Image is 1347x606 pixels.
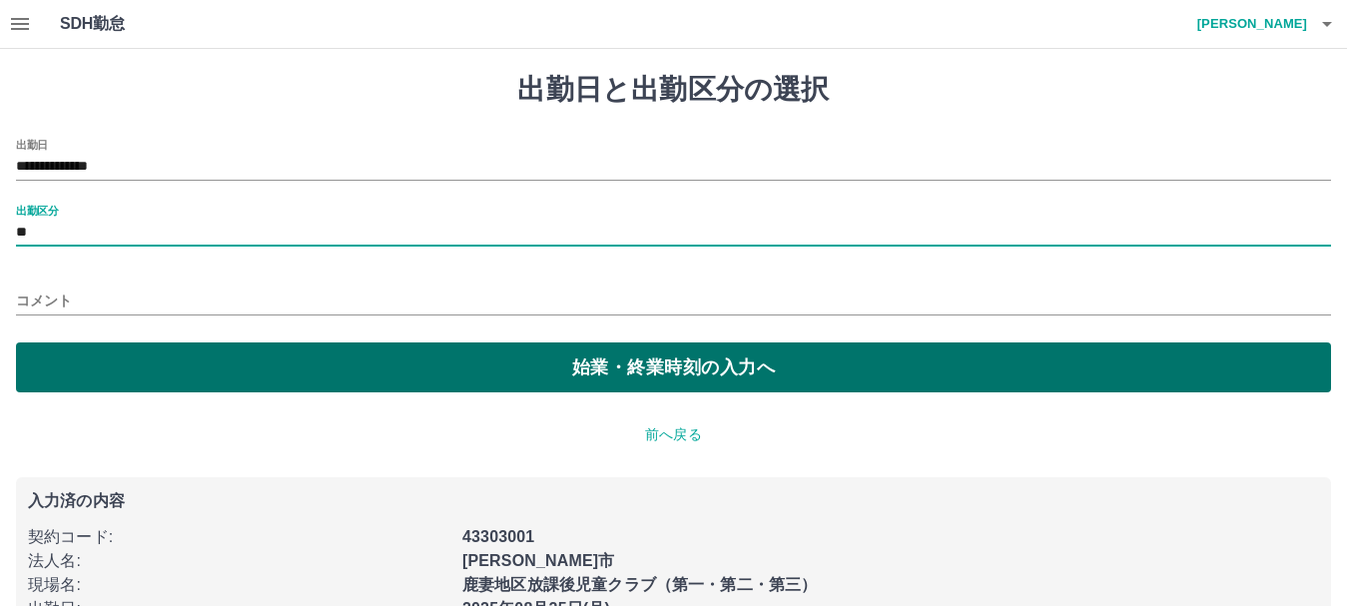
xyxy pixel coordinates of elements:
[16,137,48,152] label: 出勤日
[16,73,1331,107] h1: 出勤日と出勤区分の選択
[462,552,614,569] b: [PERSON_NAME]市
[28,493,1319,509] p: 入力済の内容
[16,424,1331,445] p: 前へ戻る
[28,525,450,549] p: 契約コード :
[462,576,817,593] b: 鹿妻地区放課後児童クラブ（第一・第二・第三）
[462,528,534,545] b: 43303001
[16,203,58,218] label: 出勤区分
[28,573,450,597] p: 現場名 :
[28,549,450,573] p: 法人名 :
[16,342,1331,392] button: 始業・終業時刻の入力へ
